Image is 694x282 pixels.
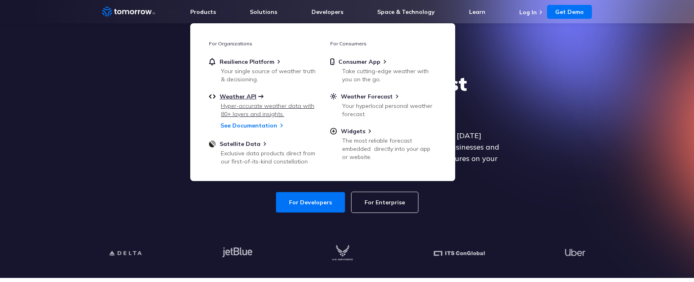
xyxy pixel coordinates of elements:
[330,128,436,159] a: WidgetsThe most reliable forecast embedded directly into your app or website.
[209,93,216,100] img: api.svg
[209,93,315,116] a: Weather APIHyper-accurate weather data with 80+ layers and insights.
[221,149,316,166] div: Exclusive data products direct from our first-of-its-kind constellation
[209,40,315,47] h3: For Organizations
[469,8,485,16] a: Learn
[519,9,537,16] a: Log In
[220,58,274,65] span: Resilience Platform
[220,93,256,100] span: Weather API
[547,5,592,19] a: Get Demo
[338,58,380,65] span: Consumer App
[330,40,436,47] h3: For Consumers
[341,128,365,135] span: Widgets
[209,58,315,82] a: Resilience PlatformYour single source of weather truth & decisioning.
[330,93,436,116] a: Weather ForecastYour hyperlocal personal weather forecast.
[330,58,436,82] a: Consumer AppTake cutting-edge weather with you on the go.
[377,8,435,16] a: Space & Technology
[342,102,437,118] div: Your hyperlocal personal weather forecast.
[189,130,505,176] p: Get reliable and precise weather data through our free API. Count on [DATE][DOMAIN_NAME] for quic...
[190,8,216,16] a: Products
[342,67,437,83] div: Take cutting-edge weather with you on the go.
[330,93,337,100] img: sun.svg
[276,192,345,213] a: For Developers
[189,71,505,120] h1: Explore the World’s Best Weather API
[221,67,316,83] div: Your single source of weather truth & decisioning.
[311,8,343,16] a: Developers
[351,192,418,213] a: For Enterprise
[221,102,316,118] div: Hyper-accurate weather data with 80+ layers and insights.
[102,6,155,18] a: Home link
[220,140,260,148] span: Satellite Data
[330,128,337,135] img: plus-circle.svg
[209,58,216,65] img: bell.svg
[341,93,393,100] span: Weather Forecast
[209,140,315,164] a: Satellite DataExclusive data products direct from our first-of-its-kind constellation
[250,8,277,16] a: Solutions
[342,137,437,161] div: The most reliable forecast embedded directly into your app or website.
[220,122,277,129] a: See Documentation
[330,58,334,65] img: mobile.svg
[209,140,216,148] img: satellite-data-menu.png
